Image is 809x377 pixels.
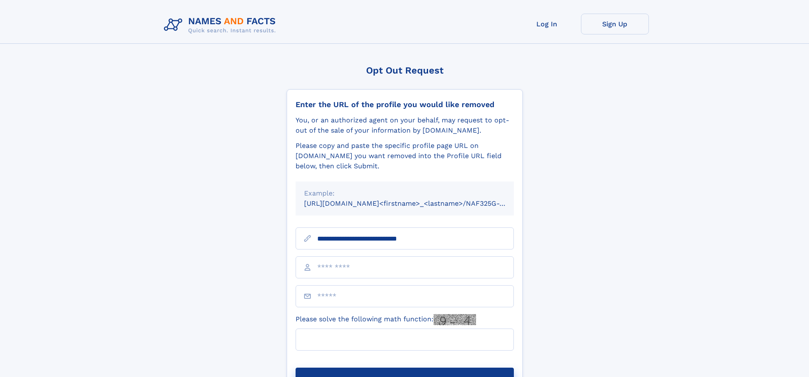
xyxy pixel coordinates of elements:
div: Enter the URL of the profile you would like removed [296,100,514,109]
label: Please solve the following math function: [296,314,476,325]
a: Log In [513,14,581,34]
div: Opt Out Request [287,65,523,76]
div: You, or an authorized agent on your behalf, may request to opt-out of the sale of your informatio... [296,115,514,136]
img: Logo Names and Facts [161,14,283,37]
small: [URL][DOMAIN_NAME]<firstname>_<lastname>/NAF325G-xxxxxxxx [304,199,530,207]
div: Example: [304,188,505,198]
a: Sign Up [581,14,649,34]
div: Please copy and paste the specific profile page URL on [DOMAIN_NAME] you want removed into the Pr... [296,141,514,171]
